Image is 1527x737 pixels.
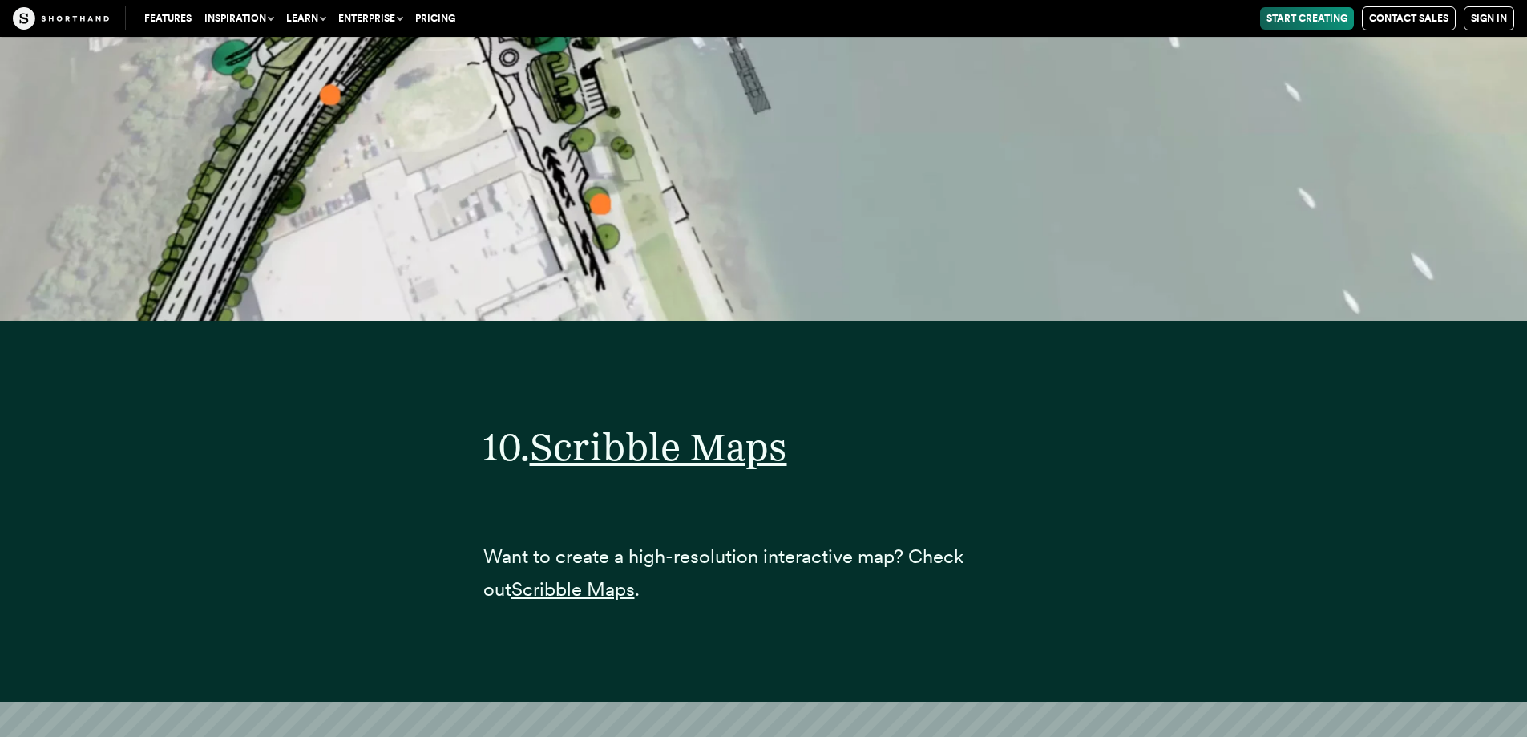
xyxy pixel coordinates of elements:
a: Sign in [1464,6,1514,30]
span: Want to create a high-resolution interactive map? Check out [483,545,963,601]
a: Scribble Maps [511,577,635,601]
button: Enterprise [332,7,409,30]
a: Start Creating [1260,7,1354,30]
span: 10. [483,423,530,470]
button: Inspiration [198,7,280,30]
button: Learn [280,7,332,30]
img: The Craft [13,7,109,30]
span: . [635,577,640,601]
a: Contact Sales [1362,6,1456,30]
a: Scribble Maps [530,423,787,470]
a: Pricing [409,7,462,30]
a: Features [138,7,198,30]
